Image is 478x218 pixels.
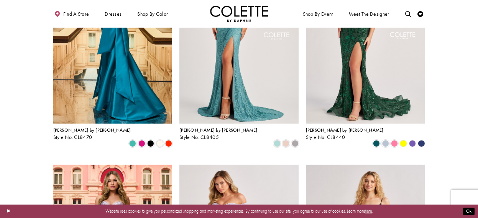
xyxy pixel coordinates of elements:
a: Meet the designer [347,6,391,22]
span: Style No. CL8470 [53,134,92,140]
p: Website uses cookies to give you personalized shopping and marketing experiences. By continuing t... [42,207,436,215]
img: Colette by Daphne [210,6,268,22]
a: Visit Home Page [210,6,268,22]
i: Scarlet [165,140,172,147]
span: Shop by color [137,11,168,17]
span: Shop by color [136,6,169,22]
div: Colette by Daphne Style No. CL8405 [179,128,257,140]
div: Colette by Daphne Style No. CL8470 [53,128,131,140]
span: Dresses [103,6,123,22]
button: Close Dialog [3,206,13,216]
button: Submit Dialog [463,208,475,215]
span: [PERSON_NAME] by [PERSON_NAME] [306,127,384,133]
i: Diamond White [156,140,163,147]
i: Rose [283,140,289,147]
span: [PERSON_NAME] by [PERSON_NAME] [179,127,257,133]
a: here [365,208,372,214]
i: Fuchsia [138,140,145,147]
i: Ice Blue [382,140,389,147]
i: Yellow [400,140,407,147]
span: Dresses [105,11,122,17]
a: Find a store [53,6,90,22]
i: Violet [409,140,416,147]
span: Style No. CL8440 [306,134,345,140]
span: [PERSON_NAME] by [PERSON_NAME] [53,127,131,133]
a: Toggle search [404,6,412,22]
span: Meet the designer [348,11,389,17]
i: Turquoise [129,140,136,147]
span: Shop By Event [303,11,333,17]
i: Black [147,140,154,147]
div: Colette by Daphne Style No. CL8440 [306,128,384,140]
span: Find a store [63,11,89,17]
i: Spruce [373,140,380,147]
span: Shop By Event [301,6,334,22]
i: Navy Blue [418,140,425,147]
i: Sea Glass [274,140,281,147]
i: Cotton Candy [391,140,398,147]
i: Smoke [292,140,299,147]
a: Check Wishlist [416,6,425,22]
span: Style No. CL8405 [179,134,219,140]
